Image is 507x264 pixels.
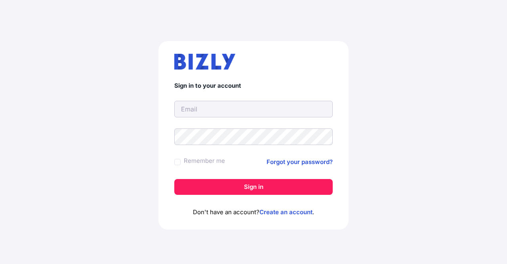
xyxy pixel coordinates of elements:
[174,54,235,70] img: bizly_logo.svg
[259,208,313,216] a: Create an account
[174,101,333,117] input: Email
[174,179,333,195] button: Sign in
[174,207,333,217] p: Don't have an account? .
[267,157,333,167] a: Forgot your password?
[174,82,333,90] h4: Sign in to your account
[184,156,225,166] label: Remember me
